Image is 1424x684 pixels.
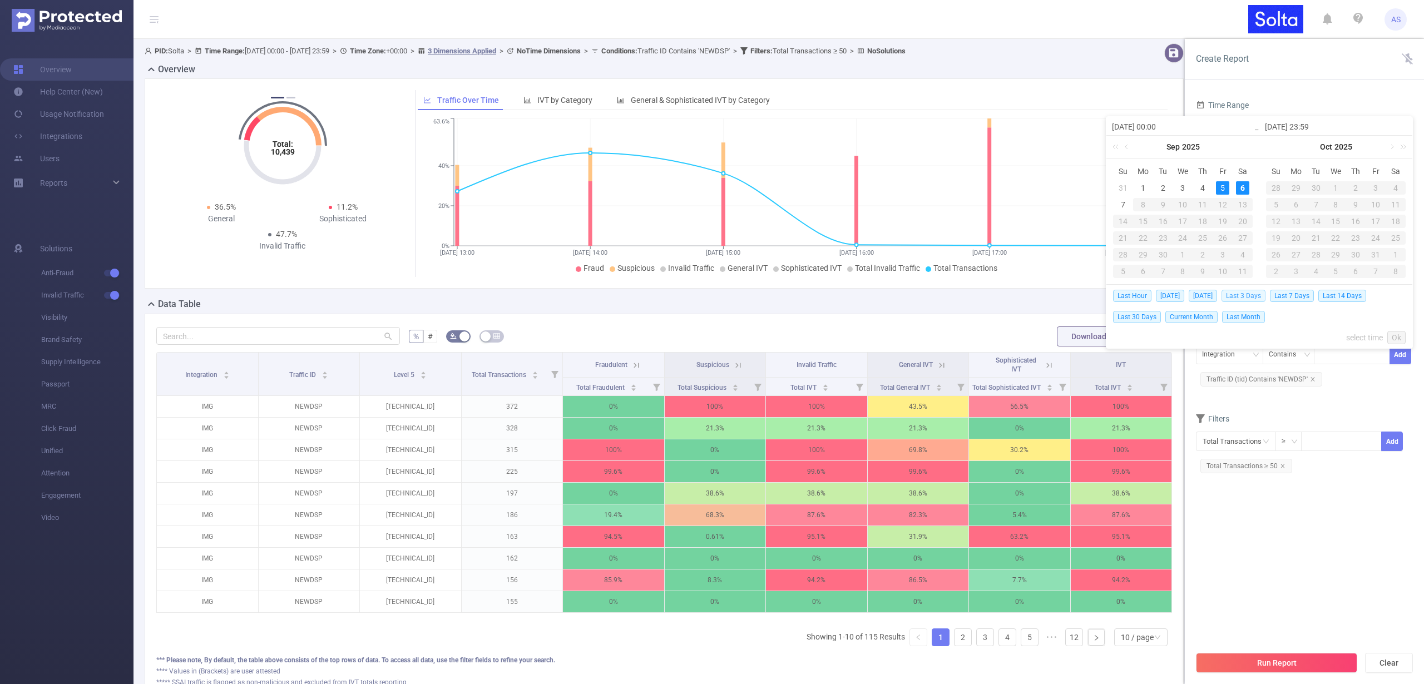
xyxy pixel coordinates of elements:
[1326,231,1346,245] div: 22
[617,264,655,272] span: Suspicious
[1193,166,1213,176] span: Th
[601,47,637,55] b: Conditions :
[276,230,297,239] span: 47.7%
[271,97,284,98] button: 1
[1133,246,1153,263] td: September 29, 2025
[1181,136,1201,158] a: 2025
[1043,628,1061,646] span: •••
[41,418,133,440] span: Click Fraud
[584,264,604,272] span: Fraud
[1346,263,1366,280] td: November 6, 2025
[1394,136,1408,158] a: Next year (Control + right)
[1213,246,1233,263] td: October 3, 2025
[1173,180,1193,196] td: September 3, 2025
[1306,230,1326,246] td: October 21, 2025
[1326,263,1346,280] td: November 5, 2025
[1286,215,1306,228] div: 13
[1213,163,1233,180] th: Fri
[1113,196,1133,213] td: September 7, 2025
[272,140,293,148] tspan: Total:
[1346,230,1366,246] td: October 23, 2025
[1366,180,1386,196] td: October 3, 2025
[41,373,133,395] span: Passport
[1133,248,1153,261] div: 29
[1133,215,1153,228] div: 15
[1133,213,1153,230] td: September 15, 2025
[1266,263,1286,280] td: November 2, 2025
[1176,181,1189,195] div: 3
[1346,327,1383,348] a: select time
[1386,166,1406,176] span: Sa
[1173,213,1193,230] td: September 17, 2025
[1165,136,1181,158] a: Sep
[496,47,507,55] span: >
[1326,213,1346,230] td: October 15, 2025
[1346,215,1366,228] div: 16
[1153,215,1173,228] div: 16
[1153,230,1173,246] td: September 23, 2025
[41,329,133,351] span: Brand Safety
[1153,213,1173,230] td: September 16, 2025
[13,81,103,103] a: Help Center (New)
[1193,198,1213,211] div: 11
[1233,196,1253,213] td: September 13, 2025
[1266,196,1286,213] td: October 5, 2025
[161,213,283,225] div: General
[442,242,449,250] tspan: 0%
[1193,180,1213,196] td: September 4, 2025
[1326,198,1346,211] div: 8
[1233,213,1253,230] td: September 20, 2025
[1153,198,1173,211] div: 9
[1113,180,1133,196] td: August 31, 2025
[932,629,949,646] a: 1
[1133,166,1153,176] span: Mo
[41,484,133,507] span: Engagement
[1265,120,1407,133] input: End date
[1065,628,1083,646] li: 12
[972,249,1006,256] tspan: [DATE] 17:00
[1173,263,1193,280] td: October 8, 2025
[1386,163,1406,180] th: Sat
[1116,181,1130,195] div: 31
[1173,196,1193,213] td: September 10, 2025
[155,47,168,55] b: PID:
[1306,166,1326,176] span: Tu
[1306,213,1326,230] td: October 14, 2025
[1233,263,1253,280] td: October 11, 2025
[1153,246,1173,263] td: September 30, 2025
[1233,248,1253,261] div: 4
[1286,180,1306,196] td: September 29, 2025
[1153,263,1173,280] td: October 7, 2025
[1043,628,1061,646] li: Next 5 Pages
[1266,213,1286,230] td: October 12, 2025
[1173,246,1193,263] td: October 1, 2025
[156,327,400,345] input: Search...
[1266,163,1286,180] th: Sun
[1193,213,1213,230] td: September 18, 2025
[1386,198,1406,211] div: 11
[428,47,496,55] u: 3 Dimensions Applied
[1213,248,1233,261] div: 3
[1306,248,1326,261] div: 28
[999,629,1016,646] a: 4
[1386,196,1406,213] td: October 11, 2025
[1093,635,1100,641] i: icon: right
[573,249,607,256] tspan: [DATE] 14:00
[1112,120,1254,133] input: Start date
[1386,181,1406,195] div: 4
[41,440,133,462] span: Unified
[1193,196,1213,213] td: September 11, 2025
[1286,163,1306,180] th: Mon
[1266,231,1286,245] div: 19
[438,162,449,170] tspan: 40%
[1153,166,1173,176] span: Tu
[537,96,592,105] span: IVT by Category
[423,96,431,104] i: icon: line-chart
[158,63,195,76] h2: Overview
[1326,166,1346,176] span: We
[1346,231,1366,245] div: 23
[1233,166,1253,176] span: Sa
[617,96,625,104] i: icon: bar-chart
[847,47,857,55] span: >
[1304,351,1311,359] i: icon: down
